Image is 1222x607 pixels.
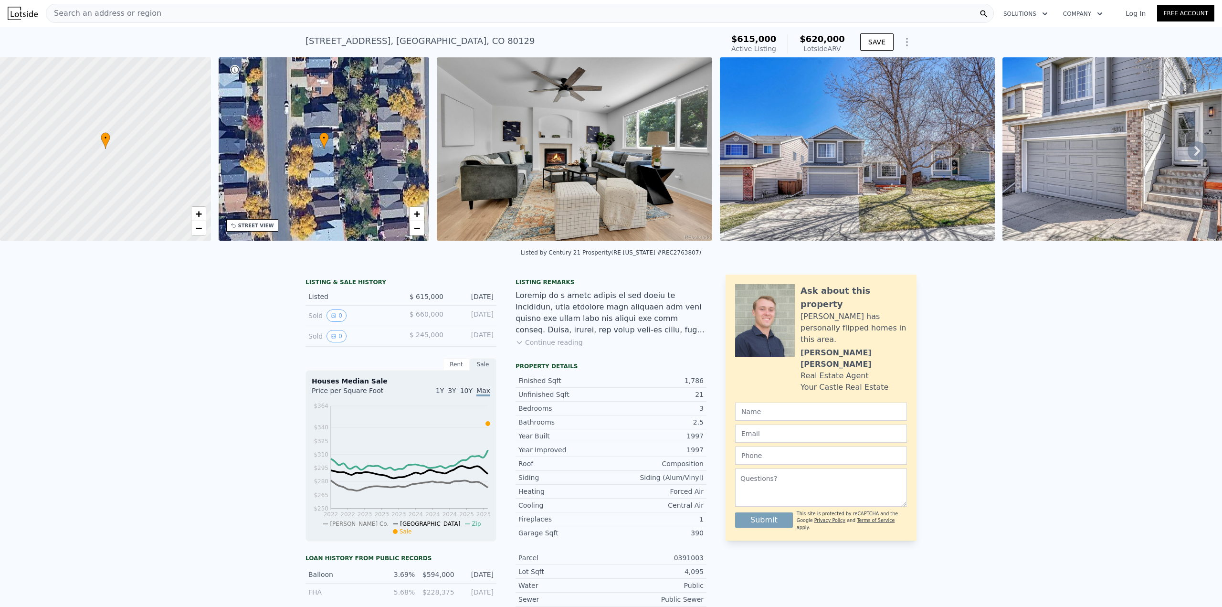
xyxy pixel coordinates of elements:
[374,511,389,518] tspan: 2023
[381,570,415,579] div: 3.69%
[400,521,460,527] span: [GEOGRAPHIC_DATA]
[305,554,496,562] div: Loan history from public records
[101,132,110,149] div: •
[611,567,704,576] div: 4,095
[516,290,706,336] div: Loremip do s ametc adipis el sed doeiu te Incididun, utla etdolore magn aliquaen adm veni quisno ...
[611,445,704,455] div: 1997
[437,57,712,241] img: Sale: 167462170 Parcel: 11491303
[800,34,845,44] span: $620,000
[305,278,496,288] div: LISTING & SALE HISTORY
[308,330,393,342] div: Sold
[191,221,206,235] a: Zoom out
[521,249,701,256] div: Listed by Century 21 Prosperity (RE [US_STATE] #REC2763807)
[470,358,496,371] div: Sale
[459,511,474,518] tspan: 2025
[308,570,376,579] div: Balloon
[46,8,161,19] span: Search an address or region
[358,511,372,518] tspan: 2023
[314,451,328,458] tspan: $310
[797,511,907,531] div: This site is protected by reCAPTCHA and the Google and apply.
[421,587,454,597] div: $228,375
[410,331,443,339] span: $ 245,000
[319,132,329,149] div: •
[611,376,704,385] div: 1,786
[611,501,704,510] div: Central Air
[195,208,201,220] span: +
[800,44,845,53] div: Lotside ARV
[421,570,454,579] div: $594,000
[340,511,355,518] tspan: 2022
[330,521,389,527] span: [PERSON_NAME] Co.
[8,7,38,20] img: Lotside
[731,45,776,53] span: Active Listing
[101,134,110,142] span: •
[611,390,704,399] div: 21
[611,528,704,538] div: 390
[410,310,443,318] span: $ 660,000
[308,587,376,597] div: FHA
[451,292,494,301] div: [DATE]
[735,425,907,443] input: Email
[451,309,494,322] div: [DATE]
[814,518,845,523] a: Privacy Policy
[897,32,916,52] button: Show Options
[860,33,894,51] button: SAVE
[801,347,907,370] div: [PERSON_NAME] [PERSON_NAME]
[720,57,995,241] img: Sale: 167462170 Parcel: 11491303
[443,358,470,371] div: Rent
[518,417,611,427] div: Bathrooms
[518,404,611,413] div: Bedrooms
[308,292,393,301] div: Listed
[195,222,201,234] span: −
[238,222,274,229] div: STREET VIEW
[448,387,456,394] span: 3Y
[410,293,443,300] span: $ 615,000
[391,511,406,518] tspan: 2023
[476,511,491,518] tspan: 2025
[518,445,611,455] div: Year Improved
[1114,9,1157,18] a: Log In
[314,492,328,499] tspan: $265
[516,362,706,370] div: Property details
[518,376,611,385] div: Finished Sqft
[611,404,704,413] div: 3
[611,473,704,482] div: Siding (Alum/Vinyl)
[314,478,328,485] tspan: $280
[518,459,611,469] div: Roof
[414,208,420,220] span: +
[518,581,611,590] div: Water
[857,518,895,523] a: Terms of Service
[518,431,611,441] div: Year Built
[996,5,1055,22] button: Solutions
[518,514,611,524] div: Fireplaces
[518,553,611,563] div: Parcel
[410,221,424,235] a: Zoom out
[324,511,338,518] tspan: 2022
[801,370,869,382] div: Real Estate Agent
[425,511,440,518] tspan: 2024
[611,595,704,604] div: Public Sewer
[611,459,704,469] div: Composition
[518,567,611,576] div: Lot Sqft
[1157,5,1214,21] a: Free Account
[611,431,704,441] div: 1997
[460,387,473,394] span: 10Y
[735,447,907,465] input: Phone
[518,473,611,482] div: Siding
[801,284,907,311] div: Ask about this property
[518,487,611,496] div: Heating
[516,278,706,286] div: Listing remarks
[308,309,393,322] div: Sold
[314,424,328,431] tspan: $340
[305,34,535,48] div: [STREET_ADDRESS] , [GEOGRAPHIC_DATA] , CO 80129
[314,438,328,445] tspan: $325
[518,595,611,604] div: Sewer
[518,501,611,510] div: Cooling
[436,387,444,394] span: 1Y
[460,570,494,579] div: [DATE]
[314,505,328,512] tspan: $250
[801,382,888,393] div: Your Castle Real Estate
[516,338,583,347] button: Continue reading
[191,207,206,221] a: Zoom in
[735,512,793,528] button: Submit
